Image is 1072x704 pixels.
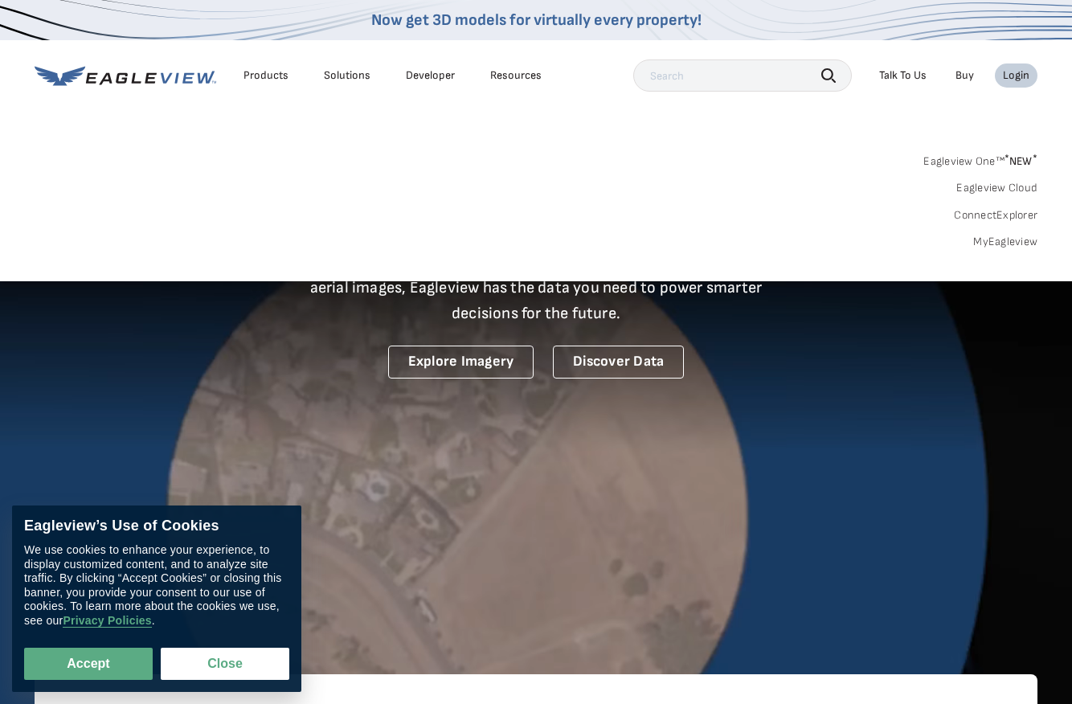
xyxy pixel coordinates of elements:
[290,249,782,326] p: A new era starts here. Built on more than 3.5 billion high-resolution aerial images, Eagleview ha...
[923,149,1037,168] a: Eagleview One™*NEW*
[24,648,153,680] button: Accept
[553,346,684,379] a: Discover Data
[490,68,542,83] div: Resources
[1004,154,1037,168] span: NEW
[879,68,927,83] div: Talk To Us
[388,346,534,379] a: Explore Imagery
[63,614,151,628] a: Privacy Policies
[973,235,1037,249] a: MyEagleview
[161,648,289,680] button: Close
[955,68,974,83] a: Buy
[633,59,852,92] input: Search
[406,68,455,83] a: Developer
[24,518,289,535] div: Eagleview’s Use of Cookies
[1003,68,1029,83] div: Login
[324,68,370,83] div: Solutions
[956,181,1037,195] a: Eagleview Cloud
[371,10,702,30] a: Now get 3D models for virtually every property!
[954,208,1037,223] a: ConnectExplorer
[243,68,288,83] div: Products
[24,543,289,628] div: We use cookies to enhance your experience, to display customized content, and to analyze site tra...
